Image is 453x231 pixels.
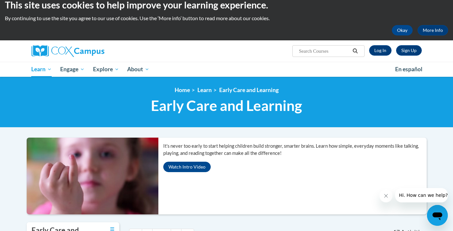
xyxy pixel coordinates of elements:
a: Register [396,45,422,56]
a: Explore [89,62,123,77]
a: About [123,62,153,77]
input: Search Courses [298,47,350,55]
a: More Info [418,25,448,35]
span: En español [395,66,422,73]
span: Early Care and Learning [151,97,302,114]
p: By continuing to use the site you agree to our use of cookies. Use the ‘More info’ button to read... [5,15,448,22]
a: Log In [369,45,392,56]
span: Learn [31,65,52,73]
iframe: Close message [380,189,393,202]
a: Learn [27,62,56,77]
iframe: Button to launch messaging window [427,205,448,226]
p: It’s never too early to start helping children build stronger, smarter brains. Learn how simple, ... [163,143,427,157]
span: Explore [93,65,119,73]
a: En español [391,62,427,76]
a: Early Care and Learning [219,87,279,93]
a: Learn [197,87,212,93]
span: About [127,65,149,73]
a: Cox Campus [32,45,155,57]
button: Search [350,47,360,55]
a: Engage [56,62,89,77]
div: Main menu [22,62,432,77]
iframe: Message from company [395,188,448,202]
span: Engage [60,65,85,73]
button: Okay [392,25,413,35]
button: Watch Intro Video [163,162,211,172]
a: Home [175,87,190,93]
img: Cox Campus [32,45,104,57]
